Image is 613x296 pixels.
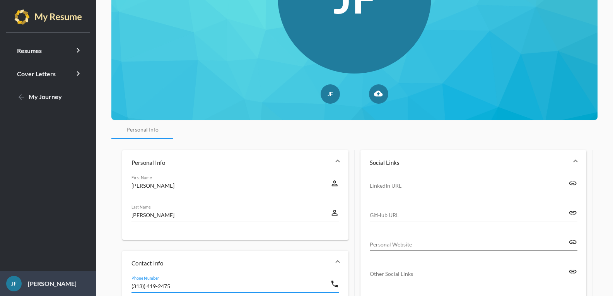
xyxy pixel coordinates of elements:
[14,9,82,25] img: my-resume-light.png
[131,211,330,219] input: Last Name
[374,89,383,99] mat-icon: cloud_upload
[22,279,77,288] p: [PERSON_NAME]
[73,46,83,55] i: keyboard_arrow_right
[9,88,87,106] a: My Journey
[6,276,22,291] div: JF
[569,208,577,217] mat-icon: link
[122,251,348,275] mat-expansion-panel-header: Contact Info
[370,240,569,248] input: Personal Website
[370,159,568,166] mat-panel-title: Social Links
[569,179,577,188] mat-icon: link
[370,181,569,190] input: LinkedIn URL
[569,238,577,247] mat-icon: link
[17,93,26,102] mat-icon: arrow_back
[131,259,330,267] mat-panel-title: Contact Info
[330,208,339,217] mat-icon: perm_identity
[17,93,62,100] span: My Journey
[131,282,330,290] input: Phone Number
[370,211,569,219] input: GitHub URL
[330,179,339,188] mat-icon: perm_identity
[321,84,340,104] div: JF
[360,150,587,175] mat-expansion-panel-header: Social Links
[131,159,330,166] mat-panel-title: Personal Info
[569,267,577,276] mat-icon: link
[122,175,348,240] div: Personal Info
[17,47,42,54] span: Resumes
[330,279,339,289] mat-icon: phone
[73,69,83,78] i: keyboard_arrow_right
[126,126,159,133] div: Personal Info
[370,270,569,278] input: Other Social Links
[122,150,348,175] mat-expansion-panel-header: Personal Info
[17,70,56,77] span: Cover Letters
[131,181,330,190] input: First Name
